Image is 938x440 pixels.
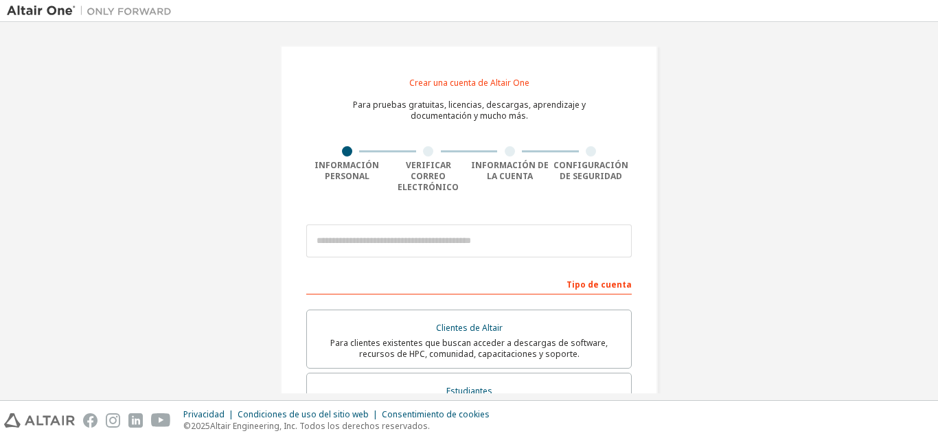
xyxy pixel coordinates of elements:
[382,408,490,420] font: Consentimiento de cookies
[436,322,503,334] font: Clientes de Altair
[4,413,75,428] img: altair_logo.svg
[471,159,549,182] font: Información de la cuenta
[151,413,171,428] img: youtube.svg
[446,385,492,397] font: Estudiantes
[553,159,628,182] font: Configuración de seguridad
[353,99,586,111] font: Para pruebas gratuitas, licencias, descargas, aprendizaje y
[183,420,191,432] font: ©
[106,413,120,428] img: instagram.svg
[7,4,179,18] img: Altair Uno
[128,413,143,428] img: linkedin.svg
[314,159,379,182] font: Información personal
[183,408,225,420] font: Privacidad
[409,77,529,89] font: Crear una cuenta de Altair One
[191,420,210,432] font: 2025
[238,408,369,420] font: Condiciones de uso del sitio web
[411,110,528,121] font: documentación y mucho más.
[330,337,608,360] font: Para clientes existentes que buscan acceder a descargas de software, recursos de HPC, comunidad, ...
[210,420,430,432] font: Altair Engineering, Inc. Todos los derechos reservados.
[83,413,98,428] img: facebook.svg
[398,159,459,193] font: Verificar correo electrónico
[567,279,632,290] font: Tipo de cuenta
